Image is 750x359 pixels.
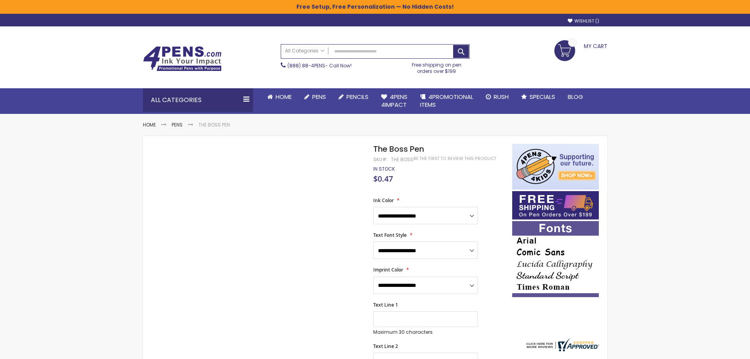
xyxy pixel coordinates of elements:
span: $0.47 [373,173,393,184]
span: All Categories [285,48,324,54]
a: Pens [172,121,183,128]
a: (888) 88-4PENS [287,62,325,69]
span: Blog [568,93,583,101]
a: Rush [480,88,515,106]
span: 4PROMOTIONAL ITEMS [420,93,473,109]
img: Free shipping on orders over $199 [512,191,599,219]
a: Home [143,121,156,128]
img: font-personalization-examples [512,221,599,297]
span: The Boss Pen [373,143,424,154]
a: Wishlist [568,18,599,24]
span: Home [276,93,292,101]
a: Be the first to review this product [413,156,496,162]
span: Pens [312,93,326,101]
div: The Boss [391,156,413,163]
span: Pencils [346,93,369,101]
img: 4Pens Custom Pens and Promotional Products [143,46,222,71]
span: 4Pens 4impact [381,93,407,109]
img: 4pens 4 kids [512,144,599,190]
a: Specials [515,88,561,106]
div: Availability [373,166,395,172]
a: All Categories [281,45,328,58]
a: 4PROMOTIONALITEMS [414,88,480,114]
a: Blog [561,88,589,106]
span: - Call Now! [287,62,352,69]
a: Home [261,88,298,106]
li: The Boss Pen [198,122,230,128]
a: Pencils [332,88,375,106]
span: Rush [494,93,509,101]
span: Specials [530,93,555,101]
span: Ink Color [373,197,394,204]
span: In stock [373,166,395,172]
span: Text Line 1 [373,301,398,308]
div: Free shipping on pen orders over $199 [404,59,470,74]
a: 4pens.com certificate URL [524,346,599,353]
img: 4pens.com widget logo [524,338,599,352]
span: Imprint Color [373,266,403,273]
span: Text Font Style [373,232,407,238]
div: All Categories [143,88,253,112]
a: Pens [298,88,332,106]
p: Maximum 30 characters [373,329,478,335]
span: Text Line 2 [373,343,398,350]
strong: SKU [373,156,388,163]
a: 4Pens4impact [375,88,414,114]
